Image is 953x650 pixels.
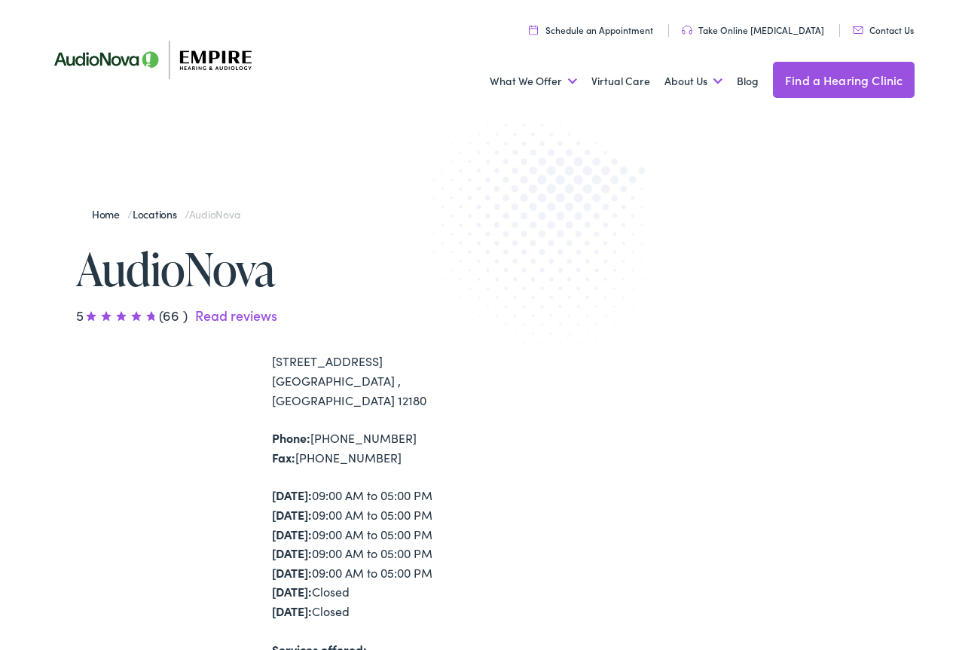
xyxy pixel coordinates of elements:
[853,23,914,36] a: Contact Us
[490,53,577,109] a: What We Offer
[272,352,477,410] div: [STREET_ADDRESS] [GEOGRAPHIC_DATA] , [GEOGRAPHIC_DATA] 12180
[773,62,915,98] a: Find a Hearing Clinic
[529,23,653,36] a: Schedule an Appointment
[682,26,692,35] img: utility icon
[737,53,759,109] a: Blog
[272,564,312,581] strong: [DATE]:
[529,25,538,35] img: utility icon
[195,306,277,325] a: Read reviews
[92,206,240,221] span: / /
[76,244,477,294] h1: AudioNova
[272,449,295,465] strong: Fax:
[272,487,312,503] strong: [DATE]:
[189,206,240,221] span: AudioNova
[272,506,312,523] strong: [DATE]:
[272,429,477,467] div: [PHONE_NUMBER] [PHONE_NUMBER]
[682,23,824,36] a: Take Online [MEDICAL_DATA]
[272,526,312,542] strong: [DATE]:
[76,306,159,325] span: 5
[133,206,185,221] a: Locations
[853,26,863,34] img: utility icon
[272,583,312,600] strong: [DATE]:
[272,429,310,446] strong: Phone:
[92,206,127,221] a: Home
[664,53,722,109] a: About Us
[272,545,312,561] strong: [DATE]:
[76,305,477,325] div: (66 )
[591,53,650,109] a: Virtual Care
[272,486,477,621] div: 09:00 AM to 05:00 PM 09:00 AM to 05:00 PM 09:00 AM to 05:00 PM 09:00 AM to 05:00 PM 09:00 AM to 0...
[272,603,312,619] strong: [DATE]:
